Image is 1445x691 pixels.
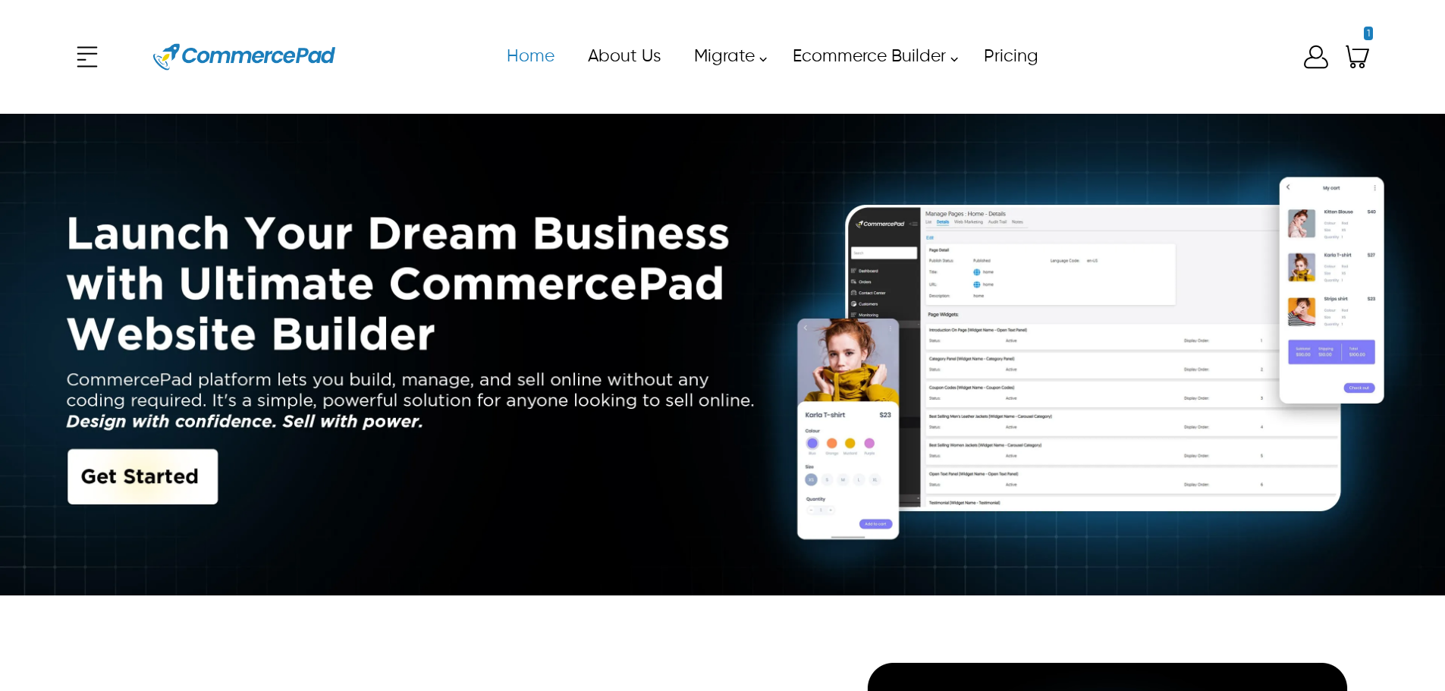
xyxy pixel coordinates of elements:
[1343,42,1373,72] a: Shopping Cart
[489,39,570,74] a: Home
[1364,27,1373,40] span: 1
[570,39,677,74] a: About Us
[775,39,966,74] a: Ecommerce Builder
[153,23,335,91] img: Website Logo for Commerce Pad
[966,39,1054,74] a: Pricing
[677,39,775,74] a: Migrate
[140,23,348,91] a: Website Logo for Commerce Pad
